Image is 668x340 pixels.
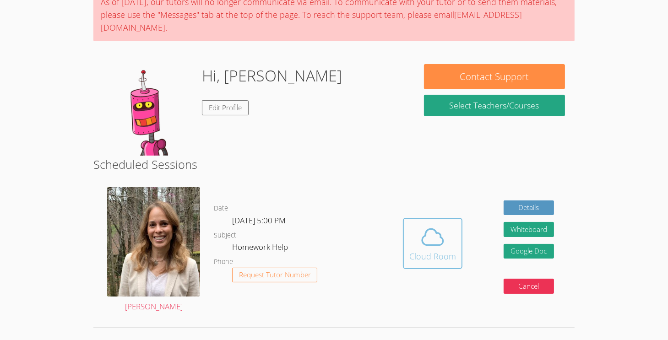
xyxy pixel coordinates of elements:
[107,187,200,313] a: [PERSON_NAME]
[403,218,462,269] button: Cloud Room
[214,203,228,214] dt: Date
[504,200,554,216] a: Details
[504,279,554,294] button: Cancel
[232,215,286,226] span: [DATE] 5:00 PM
[504,222,554,237] button: Whiteboard
[202,100,249,115] a: Edit Profile
[202,64,342,87] h1: Hi, [PERSON_NAME]
[504,244,554,259] a: Google Doc
[424,64,565,89] button: Contact Support
[107,187,200,296] img: avatar.png
[214,230,236,241] dt: Subject
[232,268,318,283] button: Request Tutor Number
[93,156,575,173] h2: Scheduled Sessions
[239,271,311,278] span: Request Tutor Number
[232,241,290,256] dd: Homework Help
[214,256,233,268] dt: Phone
[424,95,565,116] a: Select Teachers/Courses
[103,64,195,156] img: default.png
[409,250,456,263] div: Cloud Room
